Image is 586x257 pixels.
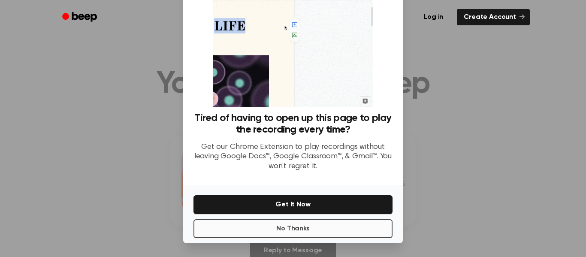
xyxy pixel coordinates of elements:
[193,112,393,136] h3: Tired of having to open up this page to play the recording every time?
[56,9,105,26] a: Beep
[415,7,452,27] a: Log in
[193,219,393,238] button: No Thanks
[457,9,530,25] a: Create Account
[193,142,393,172] p: Get our Chrome Extension to play recordings without leaving Google Docs™, Google Classroom™, & Gm...
[193,195,393,214] button: Get It Now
